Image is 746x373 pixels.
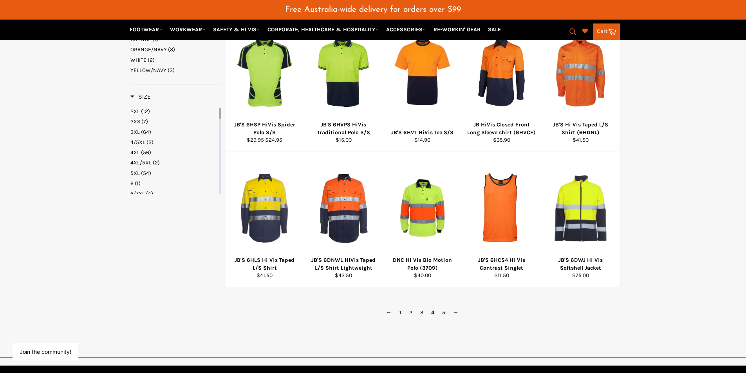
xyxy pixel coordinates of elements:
div: JB'S 6DWJ Hi Vis Softshell Jacket [546,256,615,272]
a: 2XS [130,118,218,125]
div: DNC Hi Vis Bio Motion Polo (3709) [388,256,457,272]
span: 6/7XL [130,190,145,197]
a: CORPORATE, HEALTHCARE & HOSPITALITY [264,23,382,36]
a: JB'S 6HLS Hi Vis Taped L/S ShirtJB'S 6HLS Hi Vis Taped L/S Shirt$41.50 [225,152,304,287]
span: (54) [141,170,151,177]
a: DNC Hi Vis Bio Motion Polo (3709)DNC Hi Vis Bio Motion Polo (3709)$40.00 [383,152,462,287]
span: (7) [141,118,148,125]
a: 6 [130,180,218,187]
a: 1 [396,307,405,318]
a: 2XL [130,108,218,115]
a: ← [382,307,396,318]
a: JB'S 6HVT HiVis Tee S/SJB'S 6HVT HiVis Tee S/S$14.90 [383,16,462,152]
a: WHITE [130,56,221,64]
div: JB'S 6HLS Hi Vis Taped L/S Shirt [230,256,299,272]
a: → [449,307,462,318]
span: 4XL [130,149,140,156]
span: (56) [141,149,151,156]
a: 4XL/5XL [130,159,218,166]
a: 5XL [130,169,218,177]
a: 4/5XL [130,139,218,146]
span: (3) [168,67,175,74]
a: 2 [405,307,416,318]
a: SAFETY & HI VIS [210,23,263,36]
span: (3) [146,139,154,146]
span: Size [130,93,151,100]
div: JB HiVis Closed Front Long Sleeve shirt (6HVCF) [467,121,536,136]
button: Join the community! [20,348,71,355]
div: JB'S 6DNWL HiVis Taped L/S Shirt Lightweight [309,256,378,272]
div: JB'S Hi Vis Taped L/S Shirt (6HDNL) [546,121,615,136]
a: FOOTWEAR [126,23,166,36]
span: 4XL/5XL [130,159,152,166]
span: 2XL [130,108,140,115]
a: 5 [438,307,449,318]
div: JB'S 6HCS4 Hi Vis Contrast Singlet [467,256,536,272]
span: (64) [141,129,151,135]
a: 6/7XL [130,190,218,197]
a: JB'S 6DNWL HiVis Taped L/S Shirt LightweightJB'S 6DNWL HiVis Taped L/S Shirt Lightweight$43.50 [304,152,383,287]
span: YELLOW/NAVY [130,67,166,74]
a: JB'S Hi Vis Taped L/S Shirt (6HDNL)JB'S Hi Vis Taped L/S Shirt (6HDNL)$41.50 [541,16,620,152]
span: WHITE [130,57,146,63]
a: JB'S 6HVPS HiVis Traditional Polo S/SJB'S 6HVPS HiVis Traditional Polo S/S$15.00 [304,16,383,152]
h3: Size [130,93,151,101]
span: (2) [148,57,155,63]
a: YELLOW/NAVY [130,67,221,74]
a: JB'S 6DWJ Hi Vis Softshell JacketJB'S 6DWJ Hi Vis Softshell Jacket$75.00 [541,152,620,287]
div: JB'S 6HSP HiVis Spider Polo S/S [230,121,299,136]
a: WORKWEAR [167,23,209,36]
div: JB'S 6HVPS HiVis Traditional Polo S/S [309,121,378,136]
span: (1) [135,180,141,187]
span: (4) [146,190,153,197]
span: 4 [427,307,438,318]
span: (2) [153,159,160,166]
span: 3XL [130,129,140,135]
span: 6 [130,180,134,187]
span: 4/5XL [130,139,145,146]
span: (3) [168,46,175,53]
span: Free Australia-wide delivery for orders over $99 [285,5,461,14]
a: RE-WORKIN' GEAR [430,23,484,36]
a: JB'S 6HCS4 Hi Vis Contrast SingletJB'S 6HCS4 Hi Vis Contrast Singlet$11.50 [462,152,541,287]
a: JB'S 6HSP HiVis Spider Polo S/SJB'S 6HSP HiVis Spider Polo S/S$29.95 $24.95 [225,16,304,152]
a: ACCESSORIES [383,23,429,36]
span: ORANGE/NAVY [130,46,167,53]
span: 5XL [130,170,140,177]
span: (12) [141,108,150,115]
a: Cart [593,23,620,40]
a: JB HiVis Closed Front Long Sleeve shirt (6HVCF)JB HiVis Closed Front Long Sleeve shirt (6HVCF)$35.90 [462,16,541,152]
a: 3 [416,307,427,318]
a: ORANGE/NAVY [130,46,221,53]
a: 4XL [130,149,218,156]
a: SALE [485,23,504,36]
div: JB'S 6HVT HiVis Tee S/S [388,129,457,136]
span: 2XS [130,118,140,125]
a: 3XL [130,128,218,136]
